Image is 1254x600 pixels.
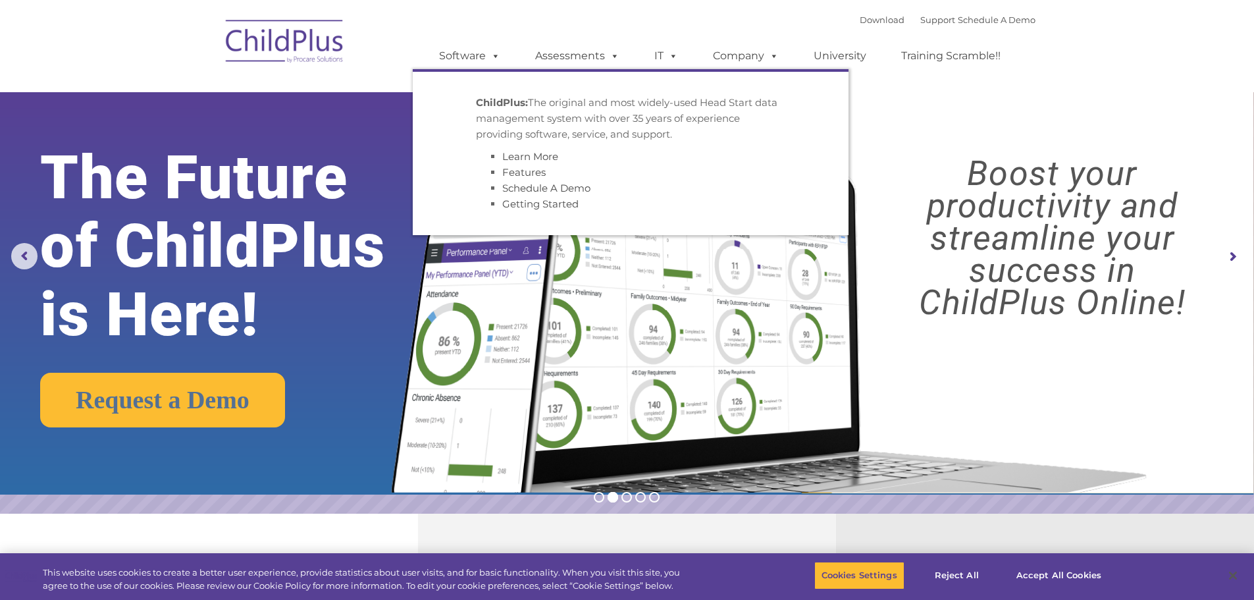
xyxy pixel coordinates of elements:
a: Features [502,166,546,178]
rs-layer: Boost your productivity and streamline your success in ChildPlus Online! [866,157,1238,319]
a: University [800,43,879,69]
a: Software [426,43,513,69]
span: Last name [183,87,223,97]
button: Reject All [916,562,998,589]
button: Close [1218,561,1247,590]
a: Assessments [522,43,633,69]
strong: ChildPlus: [476,96,528,109]
img: ChildPlus by Procare Solutions [219,11,351,76]
font: | [860,14,1035,25]
div: This website uses cookies to create a better user experience, provide statistics about user visit... [43,566,690,592]
button: Cookies Settings [814,562,904,589]
p: The original and most widely-used Head Start data management system with over 35 years of experie... [476,95,785,142]
a: Training Scramble!! [888,43,1014,69]
a: Download [860,14,904,25]
a: Schedule A Demo [502,182,590,194]
a: Getting Started [502,198,579,210]
a: Schedule A Demo [958,14,1035,25]
rs-layer: The Future of ChildPlus is Here! [40,144,440,349]
button: Accept All Cookies [1009,562,1109,589]
a: Company [700,43,792,69]
a: Learn More [502,150,558,163]
span: Phone number [183,141,239,151]
a: Request a Demo [40,373,285,427]
a: IT [641,43,691,69]
a: Support [920,14,955,25]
